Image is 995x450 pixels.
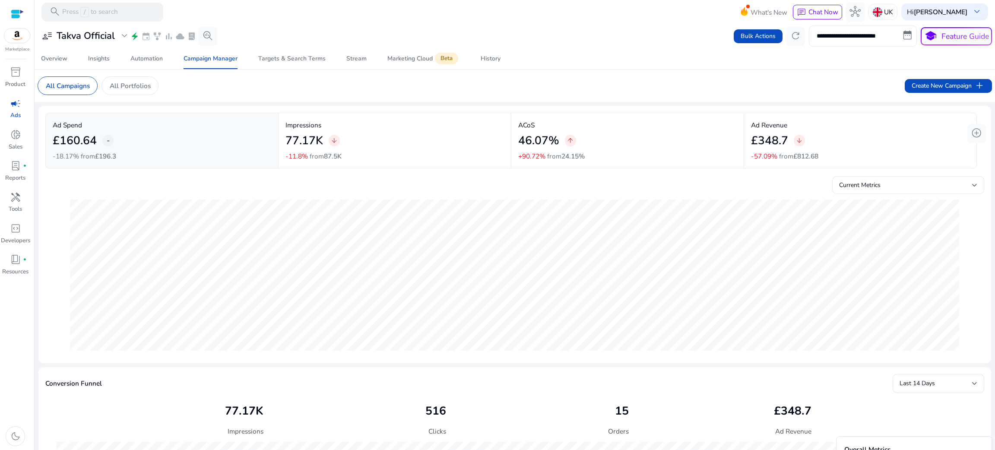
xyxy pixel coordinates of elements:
[924,29,938,43] span: school
[518,120,737,130] p: ACoS
[5,46,29,53] p: Marketplace
[849,6,861,17] span: hub
[547,151,585,161] p: from
[81,151,116,161] p: from
[119,30,130,41] span: expand_more
[774,404,811,418] h2: £348.7
[49,6,60,17] span: search
[10,254,21,265] span: book_4
[808,7,838,16] span: Chat Now
[10,67,21,78] span: inventory_2
[330,137,338,145] span: arrow_downward
[751,151,777,161] p: -57.09%
[10,431,21,442] span: dark_mode
[779,151,818,161] p: from
[615,404,629,418] h2: 15
[5,174,25,183] p: Reports
[324,152,342,161] span: 87.5K
[2,268,29,276] p: Resources
[846,3,865,22] button: hub
[198,27,217,46] button: search_insights
[518,134,559,148] h2: 46.07%
[10,160,21,171] span: lab_profile
[793,5,842,19] button: chatChat Now
[387,55,460,63] div: Marketing Cloud
[9,143,22,152] p: Sales
[346,56,367,62] div: Stream
[790,30,801,41] span: refresh
[974,80,985,91] span: add
[88,56,110,62] div: Insights
[130,32,139,41] span: electric_bolt
[873,7,882,17] img: uk.svg
[971,127,982,139] span: add_circle
[164,32,174,41] span: bar_chart
[285,120,504,130] p: Impressions
[907,9,967,15] p: Hi
[202,30,213,41] span: search_insights
[793,152,818,161] span: £812.68
[41,30,53,41] span: user_attributes
[751,134,788,148] h2: £348.7
[912,80,985,91] span: Create New Campaign
[107,135,110,146] span: -
[941,31,989,42] p: Feature Guide
[130,56,163,62] div: Automation
[795,137,803,145] span: arrow_downward
[152,32,162,41] span: family_history
[4,29,30,43] img: amazon.svg
[561,152,585,161] span: 24.15%
[751,5,787,20] span: What's New
[839,181,881,189] span: Current Metrics
[797,8,806,17] span: chat
[53,120,271,130] p: Ad Spend
[175,32,185,41] span: cloud
[10,223,21,234] span: code_blocks
[967,124,986,143] button: add_circle
[5,80,25,89] p: Product
[751,120,970,130] p: Ad Revenue
[57,30,115,41] h3: Takva Official
[900,379,935,387] span: Last 14 Days
[310,151,342,161] p: from
[184,56,238,62] div: Campaign Manager
[141,32,151,41] span: event
[228,426,263,436] p: Impressions
[741,32,776,41] span: Bulk Actions
[1,237,30,245] p: Developers
[9,205,22,214] p: Tools
[921,27,992,45] button: schoolFeature Guide
[914,7,967,16] b: [PERSON_NAME]
[225,404,263,418] h2: 77.17K
[428,426,446,436] p: Clicks
[53,151,79,161] p: -18.17%
[53,134,97,148] h2: £160.64
[23,164,27,168] span: fiber_manual_record
[435,53,458,64] span: Beta
[425,404,446,418] h2: 516
[285,134,323,148] h2: 77.17K
[734,29,783,43] button: Bulk Actions
[110,81,151,91] p: All Portfolios
[481,56,501,62] div: History
[258,56,326,62] div: Targets & Search Terms
[95,152,116,161] span: £196.3
[41,56,67,62] div: Overview
[10,111,21,120] p: Ads
[905,79,992,93] button: Create New Campaignadd
[23,258,27,262] span: fiber_manual_record
[10,98,21,109] span: campaign
[10,129,21,140] span: donut_small
[567,137,574,145] span: arrow_upward
[971,6,982,17] span: keyboard_arrow_down
[786,27,805,46] button: refresh
[285,151,308,161] p: -11.8%
[62,7,118,17] p: Press to search
[10,192,21,203] span: handyman
[518,151,545,161] p: +90.72%
[884,4,893,19] p: UK
[608,426,629,436] p: Orders
[80,7,89,17] span: /
[187,32,196,41] span: lab_profile
[46,81,90,91] p: All Campaigns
